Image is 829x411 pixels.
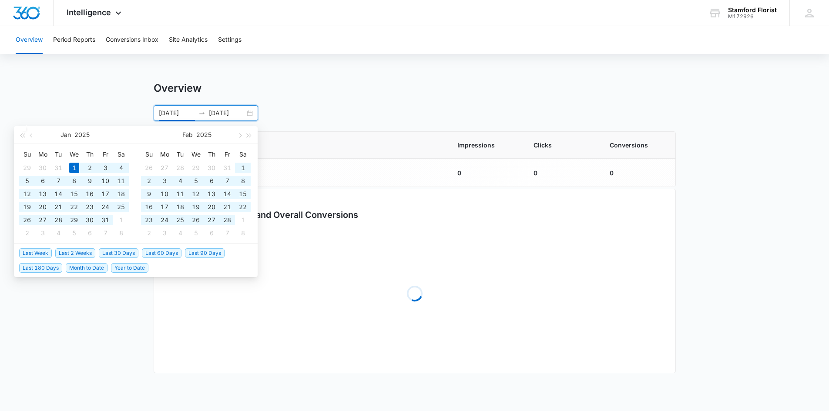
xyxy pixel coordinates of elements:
[238,215,248,225] div: 1
[113,147,129,161] th: Sa
[175,215,185,225] div: 25
[69,215,79,225] div: 29
[35,200,50,214] td: 2025-01-20
[238,163,248,173] div: 1
[222,228,232,238] div: 7
[22,202,32,212] div: 19
[206,228,217,238] div: 6
[235,174,251,187] td: 2025-02-08
[50,214,66,227] td: 2025-01-28
[22,189,32,199] div: 12
[144,202,154,212] div: 16
[100,202,111,212] div: 24
[141,161,157,174] td: 2025-01-26
[113,161,129,174] td: 2025-01-04
[60,126,71,144] button: Jan
[66,200,82,214] td: 2025-01-22
[218,26,242,54] button: Settings
[172,187,188,200] td: 2025-02-11
[116,228,126,238] div: 8
[144,163,154,173] div: 26
[219,200,235,214] td: 2025-02-21
[100,215,111,225] div: 31
[82,147,97,161] th: Th
[141,227,157,240] td: 2025-03-02
[97,147,113,161] th: Fr
[144,215,154,225] div: 23
[235,214,251,227] td: 2025-03-01
[238,228,248,238] div: 8
[97,227,113,240] td: 2025-02-07
[116,189,126,199] div: 18
[204,187,219,200] td: 2025-02-13
[97,214,113,227] td: 2025-01-31
[116,163,126,173] div: 4
[35,187,50,200] td: 2025-01-13
[111,263,148,273] span: Year to Date
[84,215,95,225] div: 30
[141,187,157,200] td: 2025-02-09
[69,176,79,186] div: 8
[106,26,158,54] button: Conversions Inbox
[196,126,211,144] button: 2025
[19,187,35,200] td: 2025-01-12
[19,263,62,273] span: Last 180 Days
[100,176,111,186] div: 10
[159,163,170,173] div: 27
[182,126,193,144] button: Feb
[142,248,181,258] span: Last 60 Days
[209,108,245,118] input: End date
[69,202,79,212] div: 22
[116,176,126,186] div: 11
[144,189,154,199] div: 9
[53,176,64,186] div: 7
[50,200,66,214] td: 2025-01-21
[84,163,95,173] div: 2
[113,200,129,214] td: 2025-01-25
[157,174,172,187] td: 2025-02-03
[113,187,129,200] td: 2025-01-18
[66,227,82,240] td: 2025-02-05
[53,215,64,225] div: 28
[69,163,79,173] div: 1
[206,163,217,173] div: 30
[37,202,48,212] div: 20
[82,161,97,174] td: 2025-01-02
[50,174,66,187] td: 2025-01-07
[238,189,248,199] div: 15
[100,163,111,173] div: 3
[35,147,50,161] th: Mo
[35,174,50,187] td: 2025-01-06
[206,215,217,225] div: 27
[159,176,170,186] div: 3
[188,227,204,240] td: 2025-03-05
[188,200,204,214] td: 2025-02-19
[35,161,50,174] td: 2024-12-30
[206,176,217,186] div: 6
[222,163,232,173] div: 31
[534,140,589,150] span: Clicks
[154,82,201,95] h1: Overview
[82,227,97,240] td: 2025-02-06
[206,189,217,199] div: 13
[19,200,35,214] td: 2025-01-19
[191,215,201,225] div: 26
[66,174,82,187] td: 2025-01-08
[35,214,50,227] td: 2025-01-27
[22,228,32,238] div: 2
[100,189,111,199] div: 17
[235,227,251,240] td: 2025-03-08
[113,227,129,240] td: 2025-02-08
[84,176,95,186] div: 9
[219,227,235,240] td: 2025-03-07
[222,189,232,199] div: 14
[219,147,235,161] th: Fr
[168,208,358,221] h3: Breakdown of Clicks and Overall Conversions
[66,147,82,161] th: We
[238,176,248,186] div: 8
[66,187,82,200] td: 2025-01-15
[37,228,48,238] div: 3
[204,161,219,174] td: 2025-01-30
[19,248,52,258] span: Last Week
[191,202,201,212] div: 19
